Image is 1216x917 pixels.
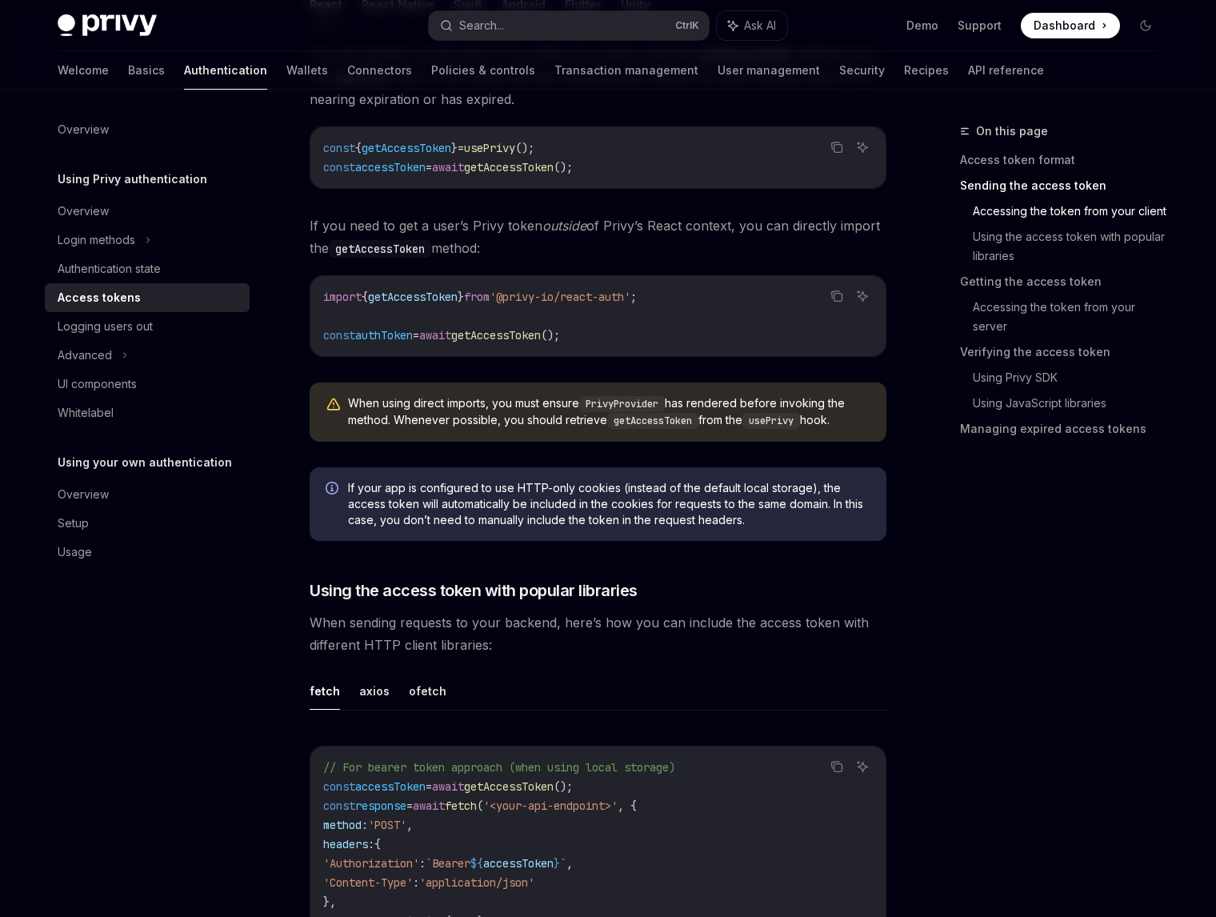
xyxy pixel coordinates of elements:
a: Policies & controls [431,51,535,90]
span: Using the access token with popular libraries [310,579,638,602]
span: headers: [323,837,374,851]
code: getAccessToken [329,240,431,258]
button: Copy the contents from the code block [826,137,847,158]
a: Usage [45,538,250,567]
button: Copy the contents from the code block [826,756,847,777]
a: Connectors [347,51,412,90]
span: , [566,856,573,871]
img: dark logo [58,14,157,37]
a: Access token format [960,147,1171,173]
a: Dashboard [1021,13,1120,38]
span: response [355,799,406,813]
span: Ask AI [744,18,776,34]
div: Access tokens [58,288,141,307]
a: Accessing the token from your client [973,198,1171,224]
a: Logging users out [45,312,250,341]
button: axios [359,672,390,710]
a: Transaction management [554,51,698,90]
span: = [426,160,432,174]
code: PrivyProvider [579,396,665,412]
span: authToken [355,328,413,342]
div: Whitelabel [58,403,114,422]
span: `Bearer [426,856,470,871]
span: await [419,328,451,342]
button: Copy the contents from the code block [826,286,847,306]
div: Advanced [58,346,112,365]
span: fetch [445,799,477,813]
svg: Info [326,482,342,498]
span: usePrivy [464,141,515,155]
div: Login methods [58,230,135,250]
span: } [451,141,458,155]
a: Access tokens [45,283,250,312]
span: (); [541,328,560,342]
a: Managing expired access tokens [960,416,1171,442]
code: getAccessToken [607,413,698,429]
span: (); [515,141,534,155]
span: '@privy-io/react-auth' [490,290,630,304]
span: On this page [976,122,1048,141]
span: When using direct imports, you must ensure has rendered before invoking the method. Whenever poss... [348,395,870,429]
a: Whitelabel [45,398,250,427]
span: getAccessToken [362,141,451,155]
span: const [323,799,355,813]
div: Authentication state [58,259,161,278]
span: (); [554,779,573,794]
em: outside [542,218,586,234]
span: '<your-api-endpoint>' [483,799,618,813]
span: const [323,160,355,174]
a: Overview [45,115,250,144]
span: ( [477,799,483,813]
h5: Using your own authentication [58,453,232,472]
code: usePrivy [742,413,800,429]
button: Ask AI [852,137,873,158]
button: fetch [310,672,340,710]
span: : [419,856,426,871]
span: import [323,290,362,304]
span: { [355,141,362,155]
span: 'POST' [368,818,406,832]
a: Authentication state [45,254,250,283]
a: Sending the access token [960,173,1171,198]
span: getAccessToken [368,290,458,304]
svg: Warning [326,397,342,413]
span: // For bearer token approach (when using local storage) [323,760,675,775]
a: Setup [45,509,250,538]
span: from [464,290,490,304]
div: Search... [459,16,504,35]
span: method: [323,818,368,832]
span: = [413,328,419,342]
span: } [458,290,464,304]
span: (); [554,160,573,174]
a: Authentication [184,51,267,90]
div: Overview [58,120,109,139]
span: Dashboard [1034,18,1095,34]
span: await [413,799,445,813]
a: Wallets [286,51,328,90]
span: getAccessToken [464,160,554,174]
div: Usage [58,543,92,562]
span: const [323,141,355,155]
div: Overview [58,485,109,504]
span: If your app is configured to use HTTP-only cookies (instead of the default local storage), the ac... [348,480,870,528]
a: Using Privy SDK [973,365,1171,390]
span: const [323,328,355,342]
a: API reference [968,51,1044,90]
span: { [374,837,381,851]
div: Overview [58,202,109,221]
span: 'Content-Type' [323,875,413,890]
a: UI components [45,370,250,398]
span: await [432,779,464,794]
span: = [426,779,432,794]
span: accessToken [483,856,554,871]
button: Toggle dark mode [1133,13,1158,38]
span: await [432,160,464,174]
a: Overview [45,480,250,509]
span: const [323,779,355,794]
button: Ask AI [852,756,873,777]
button: Search...CtrlK [429,11,709,40]
a: Getting the access token [960,269,1171,294]
span: 'application/json' [419,875,534,890]
a: Basics [128,51,165,90]
span: accessToken [355,779,426,794]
